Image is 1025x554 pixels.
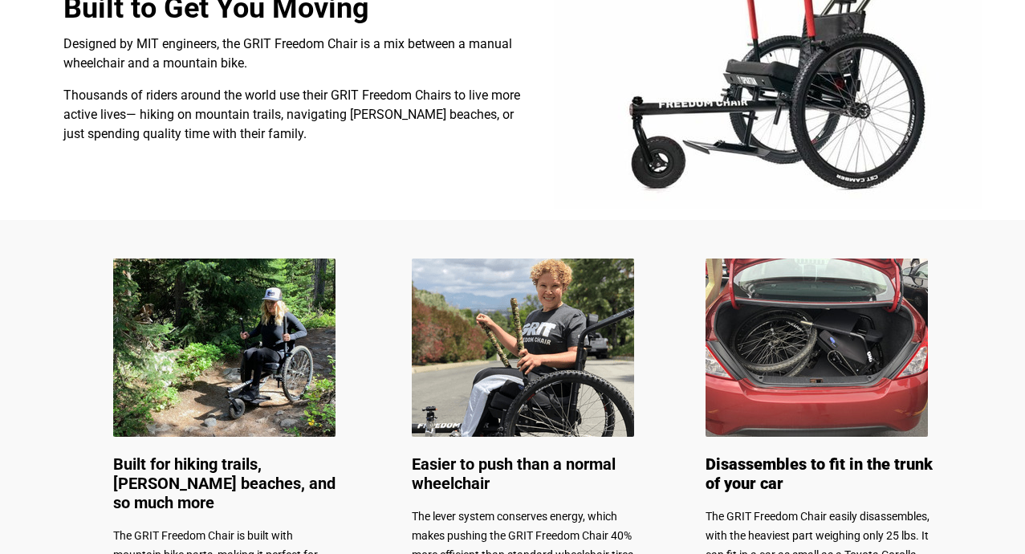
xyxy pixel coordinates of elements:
[706,454,933,493] span: Disassembles to fit in the trunk of your car
[63,36,512,71] span: Designed by MIT engineers, the GRIT Freedom Chair is a mix between a manual wheelchair and a moun...
[412,454,616,493] span: Easier to push than a normal wheelchair
[113,454,336,512] span: Built for hiking trails, [PERSON_NAME] beaches, and so much more
[63,88,520,141] span: Thousands of riders around the world use their GRIT Freedom Chairs to live more active lives— hik...
[57,388,195,418] input: Get more information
